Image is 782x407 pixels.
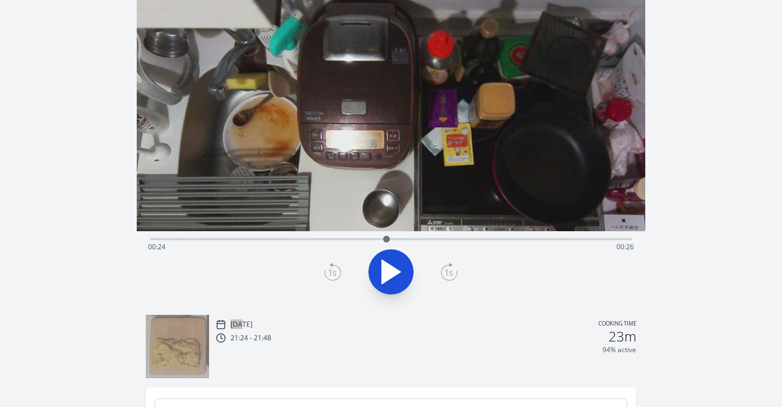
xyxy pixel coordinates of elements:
p: [DATE] [231,320,253,329]
span: 00:24 [148,242,166,252]
p: Cooking time [598,319,636,330]
p: 21:24 - 21:48 [231,334,271,343]
img: 250924122531_thumb.jpeg [146,315,209,378]
h2: 23m [609,330,636,343]
p: 94% active [602,345,636,354]
span: 00:26 [616,242,634,252]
